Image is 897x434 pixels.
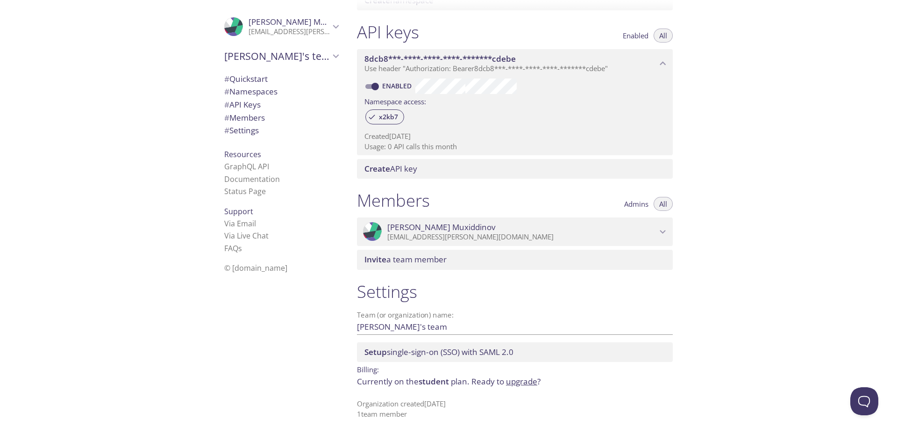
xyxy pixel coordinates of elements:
[364,254,386,265] span: Invite
[364,347,387,357] span: Setup
[224,112,265,123] span: Members
[224,174,280,184] a: Documentation
[357,159,673,179] div: Create API Key
[238,243,242,253] span: s
[617,29,654,43] button: Enabled
[224,125,229,136] span: #
[373,113,404,121] span: x2kb7
[357,250,673,269] div: Invite a team member
[217,111,346,124] div: Members
[357,362,673,376] p: Billing:
[357,311,454,318] label: Team (or organization) name:
[365,109,404,124] div: x2kb7
[224,99,261,110] span: API Keys
[357,342,673,362] div: Setup SSO
[224,99,229,110] span: #
[387,222,496,232] span: [PERSON_NAME] Muxiddinov
[224,73,268,84] span: Quickstart
[506,376,537,387] a: upgrade
[249,27,330,36] p: [EMAIL_ADDRESS][PERSON_NAME][DOMAIN_NAME]
[364,131,665,141] p: Created [DATE]
[249,16,357,27] span: [PERSON_NAME] Muxiddinov
[224,231,269,241] a: Via Live Chat
[224,218,256,229] a: Via Email
[364,347,513,357] span: single-sign-on (SSO) with SAML 2.0
[471,376,541,387] span: Ready to ?
[217,98,346,111] div: API Keys
[224,50,330,63] span: [PERSON_NAME]'s team
[654,197,673,211] button: All
[224,206,253,217] span: Support
[224,112,229,123] span: #
[619,197,654,211] button: Admins
[224,186,266,196] a: Status Page
[224,86,229,97] span: #
[224,86,278,97] span: Namespaces
[217,44,346,68] div: Azizbek's team
[357,281,673,302] h1: Settings
[217,11,346,42] div: Azizbek Muxiddinov
[224,161,269,172] a: GraphQL API
[364,94,426,108] label: Namespace access:
[850,387,878,415] iframe: Help Scout Beacon - Open
[357,217,673,246] div: Azizbek Muxiddinov
[364,254,447,265] span: a team member
[357,190,430,211] h1: Members
[217,72,346,86] div: Quickstart
[364,142,665,152] p: Usage: 0 API calls this month
[357,376,673,388] p: Currently on the plan.
[364,163,417,174] span: API key
[364,163,390,174] span: Create
[217,85,346,98] div: Namespaces
[217,124,346,137] div: Team Settings
[224,243,242,253] a: FAQ
[357,22,419,43] h1: API keys
[224,149,261,159] span: Resources
[224,125,259,136] span: Settings
[224,263,287,273] span: © [DOMAIN_NAME]
[224,73,229,84] span: #
[357,399,673,419] p: Organization created [DATE] 1 team member
[419,376,449,387] span: student
[387,232,657,242] p: [EMAIL_ADDRESS][PERSON_NAME][DOMAIN_NAME]
[381,81,415,90] a: Enabled
[654,29,673,43] button: All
